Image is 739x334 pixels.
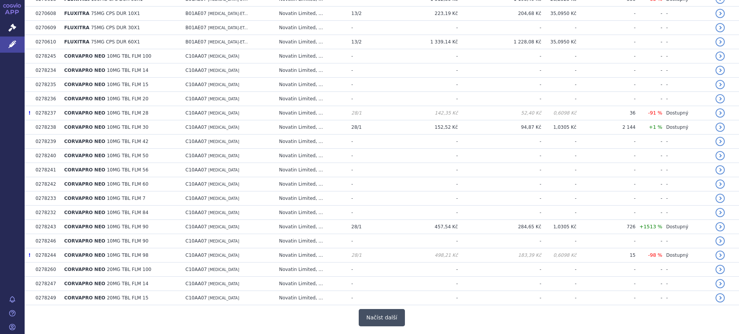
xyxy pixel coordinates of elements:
span: B01AE07 [186,25,207,30]
td: - [348,206,380,220]
td: Novatin Limited, ... [275,78,348,92]
span: [MEDICAL_DATA] [208,140,239,144]
span: 10MG TBL FLM 14 [107,68,149,73]
td: 204,68 Kč [458,7,542,21]
td: 0278245 [32,49,60,63]
td: 15 [577,248,636,263]
td: - [380,135,458,149]
td: 2 144 [577,120,636,135]
td: - [662,234,712,248]
span: 28/1 [351,253,362,258]
a: detail [716,151,725,160]
td: - [458,234,542,248]
span: +1 % [649,124,662,130]
td: - [635,177,662,191]
span: CORVAPRO NEO [64,196,105,201]
a: detail [716,66,725,75]
td: - [662,35,712,49]
td: 152,52 Kč [380,120,458,135]
td: 457,54 Kč [380,220,458,234]
td: Dostupný [662,248,712,263]
a: detail [716,123,725,132]
span: 10MG TBL FLM 15 [107,82,149,87]
td: 0278244 [32,248,60,263]
span: 10MG TBL FLM 28 [107,110,149,116]
span: [MEDICAL_DATA] [208,239,239,243]
td: - [348,177,380,191]
td: - [380,291,458,305]
td: 0,6098 Kč [541,248,576,263]
td: 0278235 [32,78,60,92]
td: - [635,21,662,35]
td: - [541,191,576,206]
span: C10AA07 [186,167,207,173]
td: - [577,92,636,106]
td: 36 [577,106,636,120]
td: Novatin Limited, ... [275,63,348,78]
td: 0278242 [32,177,60,191]
td: - [541,291,576,305]
td: - [662,92,712,106]
span: [MEDICAL_DATA] [208,296,239,300]
td: - [577,21,636,35]
span: CORVAPRO NEO [64,110,105,116]
a: detail [716,37,725,47]
span: Poslední data tohoto produktu jsou ze SCAU platného k 01.07.2025. [28,253,30,258]
span: C10AA07 [186,181,207,187]
td: Novatin Limited, ... [275,263,348,277]
span: C10AA07 [186,253,207,258]
td: - [380,163,458,177]
td: - [577,277,636,291]
td: - [541,49,576,63]
td: - [577,78,636,92]
span: 10MG TBL FLM 84 [107,210,149,215]
td: 1,0305 Kč [541,120,576,135]
td: 94,87 Kč [458,120,542,135]
td: - [380,206,458,220]
span: CORVAPRO NEO [64,295,105,301]
td: - [380,78,458,92]
td: - [635,92,662,106]
td: - [635,49,662,63]
td: Novatin Limited, ... [275,7,348,21]
a: detail [716,179,725,189]
a: detail [716,293,725,302]
td: 0278233 [32,191,60,206]
td: 0278246 [32,234,60,248]
td: - [458,78,542,92]
td: - [662,206,712,220]
td: - [348,263,380,277]
td: - [577,63,636,78]
td: - [635,191,662,206]
span: [MEDICAL_DATA] [208,83,239,87]
td: - [348,191,380,206]
a: detail [716,165,725,174]
td: - [348,163,380,177]
td: 726 [577,220,636,234]
td: - [458,92,542,106]
a: detail [716,236,725,246]
a: detail [716,52,725,61]
td: - [635,291,662,305]
td: - [577,163,636,177]
td: 0278236 [32,92,60,106]
span: C10AA07 [186,125,207,130]
td: Novatin Limited, ... [275,149,348,163]
td: - [577,177,636,191]
td: 223,19 Kč [380,7,458,21]
td: Novatin Limited, ... [275,49,348,63]
td: 0278249 [32,291,60,305]
span: [MEDICAL_DATA] [208,68,239,73]
td: - [662,263,712,277]
span: [MEDICAL_DATA] [208,111,239,115]
td: - [635,206,662,220]
td: Novatin Limited, ... [275,106,348,120]
td: Novatin Limited, ... [275,220,348,234]
td: 0278247 [32,277,60,291]
td: 0278243 [32,220,60,234]
td: - [635,135,662,149]
span: 13/2 [351,11,362,16]
span: [MEDICAL_DATA] [208,268,239,272]
td: - [458,206,542,220]
td: - [458,135,542,149]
